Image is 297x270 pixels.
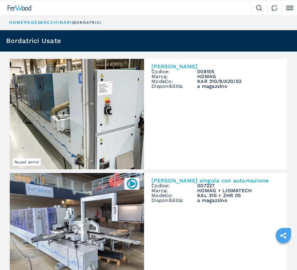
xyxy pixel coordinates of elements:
h3: HOMAG + LIGMATECH [197,188,280,193]
a: sharethis [276,228,291,243]
img: Ferwood [8,5,33,11]
span: | [72,20,73,25]
span: Disponibilità: [151,84,197,89]
span: | [38,20,39,25]
span: Codice: [151,183,197,188]
span: Marca: [151,74,197,79]
a: HOMEPAGE [9,20,38,25]
h1: Bordatrici Usate [6,38,61,44]
img: Bordatrice Singola HOMAG KAR 310/9/A20/S2 [10,59,144,169]
p: bordatrici [73,20,102,25]
span: Marca: [151,188,197,193]
span: Nuovi arrivi [13,158,41,166]
button: Click to toggle menu [282,0,297,16]
span: Modello: [151,79,197,84]
h3: HOMAG [197,74,280,79]
h2: [PERSON_NAME] [151,64,280,69]
img: 007227 [126,178,138,189]
h3: 007227 [197,183,280,188]
img: Contact us [271,5,277,11]
h2: [PERSON_NAME] singola con automazione [151,178,280,183]
span: Modello: [151,193,197,198]
img: Search [256,5,262,11]
h3: KAL 310 + ZHR 05 [197,193,280,198]
span: a magazzino [197,84,280,89]
span: a magazzino [197,198,280,203]
h3: KAR 310/9/A20/S2 [197,79,280,84]
span: Disponibilità: [151,198,197,203]
a: macchinari [39,20,72,25]
a: Bordatrice Singola HOMAG KAR 310/9/A20/S2Nuovi arrivi[PERSON_NAME]Codice:008105Marca:HOMAGModello... [10,59,287,169]
h3: 008105 [197,69,280,74]
span: Codice: [151,69,197,74]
